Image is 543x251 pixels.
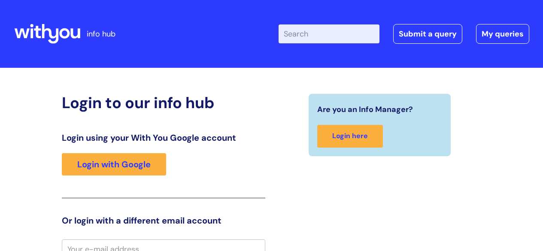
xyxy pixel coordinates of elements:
a: Login with Google [62,153,166,175]
a: Login here [317,125,383,148]
a: My queries [476,24,529,44]
p: info hub [87,27,115,41]
h3: Login using your With You Google account [62,133,265,143]
h2: Login to our info hub [62,94,265,112]
span: Are you an Info Manager? [317,103,413,116]
input: Search [279,24,379,43]
a: Submit a query [393,24,462,44]
h3: Or login with a different email account [62,215,265,226]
